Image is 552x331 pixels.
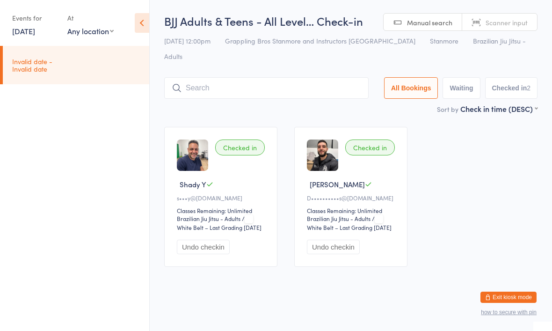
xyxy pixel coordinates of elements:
div: D••••••••••s@[DOMAIN_NAME] [307,194,398,202]
div: Classes Remaining: Unlimited [307,206,398,214]
div: Classes Remaining: Unlimited [177,206,268,214]
img: image1746432573.png [177,140,208,171]
div: Any location [67,26,114,36]
button: Waiting [443,77,480,99]
div: 2 [527,84,530,92]
h2: BJJ Adults & Teens - All Level… Check-in [164,13,537,29]
div: Check in time (DESC) [460,103,537,114]
button: All Bookings [384,77,438,99]
span: Manual search [407,18,452,27]
span: Stanmore [430,36,458,45]
button: how to secure with pin [481,309,537,316]
button: Undo checkin [177,240,230,254]
div: Events for [12,10,58,26]
span: [DATE] 12:00pm [164,36,211,45]
div: At [67,10,114,26]
a: [DATE] [12,26,35,36]
time: Invalid date - Invalid date [12,58,52,73]
div: Checked in [215,140,265,155]
button: Undo checkin [307,240,360,254]
span: [PERSON_NAME] [310,179,365,189]
div: Checked in [345,140,395,155]
label: Sort by [437,104,458,114]
button: Checked in2 [485,77,538,99]
span: Scanner input [486,18,528,27]
span: Grappling Bros Stanmore and Instructors [GEOGRAPHIC_DATA] [225,36,415,45]
span: Shady Y [180,179,206,189]
div: Brazilian Jiu Jitsu - Adults [177,214,240,222]
div: Brazilian Jiu Jitsu - Adults [307,214,370,222]
div: s•••y@[DOMAIN_NAME] [177,194,268,202]
button: Exit kiosk mode [480,292,537,303]
input: Search [164,77,369,99]
img: image1746432615.png [307,140,338,171]
a: Invalid date -Invalid date [3,46,149,84]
